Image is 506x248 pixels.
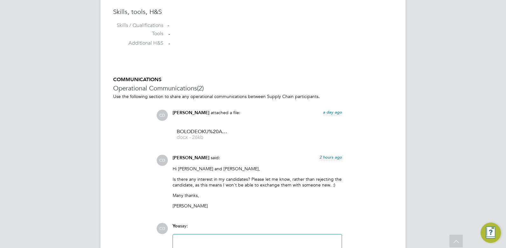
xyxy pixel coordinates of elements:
label: Tools [113,30,163,37]
p: Use the following section to share any operational communications between Supply Chain participants. [113,94,393,99]
span: (2) [197,84,204,92]
span: - [168,40,170,47]
span: - [168,31,170,37]
h3: Operational Communications [113,84,393,92]
div: - [168,22,393,29]
div: say: [173,223,342,234]
span: [PERSON_NAME] [173,155,209,160]
label: Skills / Qualifications [113,22,163,29]
h3: Skills, tools, H&S [113,8,393,16]
span: [PERSON_NAME] [173,110,209,115]
label: Additional H&S [113,40,163,47]
span: CD [157,223,168,234]
button: Engage Resource Center [481,223,501,243]
a: BOLODEOKU%20Ayoka%20HQ00310075 docx - 26kb [177,129,228,140]
span: CD [157,155,168,166]
span: BOLODEOKU%20Ayoka%20HQ00310075 [177,129,228,134]
span: attached a file: [211,110,240,115]
span: docx - 26kb [177,135,228,140]
span: said: [211,155,220,160]
span: CD [157,110,168,121]
span: You [173,223,180,229]
p: [PERSON_NAME] [173,203,342,209]
span: 2 hours ago [319,154,342,160]
p: Many thanks, [173,193,342,198]
h5: COMMUNICATIONS [113,76,393,83]
p: Is there any interest in my candidates? Please let me know, rather than rejecting the candidate, ... [173,176,342,188]
span: a day ago [323,109,342,115]
p: Hi [PERSON_NAME] and [PERSON_NAME], [173,166,342,172]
